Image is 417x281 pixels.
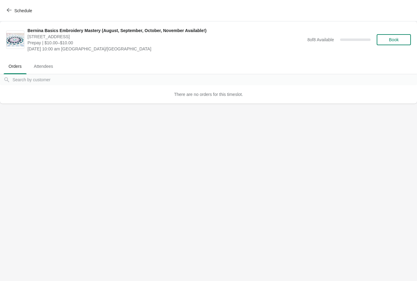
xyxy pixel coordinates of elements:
[377,34,411,45] button: Book
[307,37,334,42] span: 8 of 8 Available
[27,40,304,46] span: Prepay | $10.00–$10.00
[3,5,37,16] button: Schedule
[14,8,32,13] span: Schedule
[27,27,304,34] span: Bernina Basics Embroidery Mastery (August, September, October, November Available!)
[174,92,243,97] span: There are no orders for this timeslot.
[29,61,58,72] span: Attendees
[4,61,27,72] span: Orders
[389,37,399,42] span: Book
[12,74,417,85] input: Search by customer
[6,33,24,46] img: Bernina Basics Embroidery Mastery (August, September, October, November Available!)
[27,34,304,40] span: [STREET_ADDRESS]
[27,46,304,52] span: [DATE] 10:00 am [GEOGRAPHIC_DATA]/[GEOGRAPHIC_DATA]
